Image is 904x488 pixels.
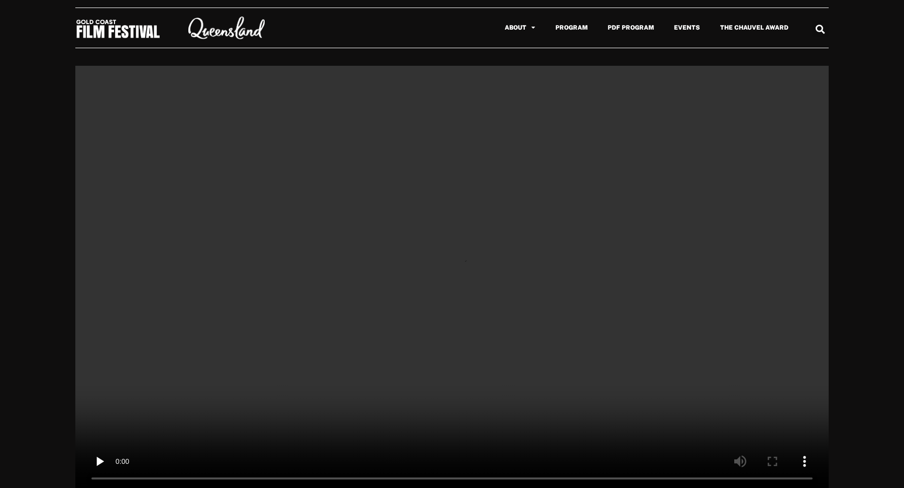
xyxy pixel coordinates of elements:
div: Search [812,21,829,37]
a: Program [545,16,598,39]
nav: Menu [289,16,799,39]
a: About [495,16,545,39]
a: The Chauvel Award [710,16,799,39]
a: PDF Program [598,16,664,39]
a: Events [664,16,710,39]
